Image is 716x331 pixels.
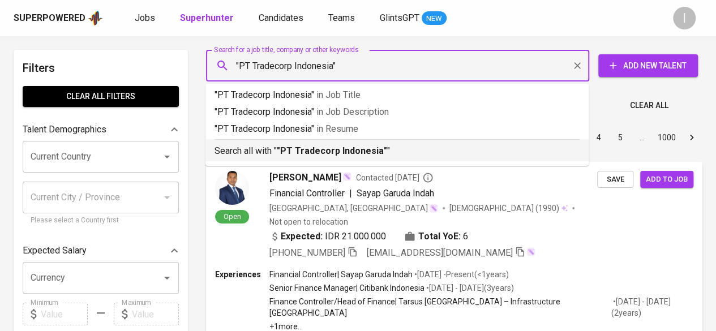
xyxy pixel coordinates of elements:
[23,59,179,77] h6: Filters
[342,172,351,181] img: magic_wand.svg
[413,269,509,280] p: • [DATE] - Present ( <1 years )
[23,86,179,107] button: Clear All filters
[269,203,438,214] div: [GEOGRAPHIC_DATA], [GEOGRAPHIC_DATA]
[215,171,249,205] img: f1ab8e370b42a2c410fa5c0ace00b096.png
[633,132,651,143] div: …
[607,59,689,73] span: Add New Talent
[611,296,693,319] p: • [DATE] - [DATE] ( 2 years )
[269,216,348,227] p: Not open to relocation
[603,173,628,186] span: Save
[135,11,157,25] a: Jobs
[259,11,306,25] a: Candidates
[316,106,389,117] span: in Job Description
[349,187,352,200] span: |
[277,145,387,156] b: "PT Tradecorp Indonesia"
[683,128,701,147] button: Go to next page
[357,188,434,199] span: Sayap Garuda Indah
[41,303,88,325] input: Value
[269,269,413,280] p: Financial Controller | Sayap Garuda Indah
[180,12,234,23] b: Superhunter
[356,172,434,183] span: Contacted [DATE]
[180,11,236,25] a: Superhunter
[23,239,179,262] div: Expected Salary
[215,269,269,280] p: Experiences
[502,128,702,147] nav: pagination navigation
[380,12,419,23] span: GlintsGPT
[646,173,688,186] span: Add to job
[219,212,246,221] span: Open
[367,247,513,258] span: [EMAIL_ADDRESS][DOMAIN_NAME]
[23,244,87,257] p: Expected Salary
[269,247,345,258] span: [PHONE_NUMBER]
[23,123,106,136] p: Talent Demographics
[654,128,679,147] button: Go to page 1000
[215,105,580,119] p: "PT Tradecorp Indonesia"
[215,144,580,158] p: Search all with " "
[14,12,85,25] div: Superpowered
[269,188,345,199] span: Financial Controller
[14,10,103,27] a: Superpoweredapp logo
[422,172,434,183] svg: By Batam recruiter
[463,230,468,243] span: 6
[135,12,155,23] span: Jobs
[598,54,698,77] button: Add New Talent
[422,13,447,24] span: NEW
[269,171,341,184] span: [PERSON_NAME]
[159,270,175,286] button: Open
[425,282,514,294] p: • [DATE] - [DATE] ( 3 years )
[316,89,361,100] span: in Job Title
[215,88,580,102] p: "PT Tradecorp Indonesia"
[23,118,179,141] div: Talent Demographics
[31,215,171,226] p: Please select a Country first
[449,203,535,214] span: [DEMOGRAPHIC_DATA]
[316,123,358,134] span: in Resume
[418,230,461,243] b: Total YoE:
[625,95,673,116] button: Clear All
[269,296,611,319] p: Finance Controller/Head of Finance | Tarsus [GEOGRAPHIC_DATA] – Infrastructure [GEOGRAPHIC_DATA]
[328,12,355,23] span: Teams
[269,230,386,243] div: IDR 21.000.000
[611,128,629,147] button: Go to page 5
[590,128,608,147] button: Go to page 4
[569,58,585,74] button: Clear
[597,171,633,188] button: Save
[215,122,580,136] p: "PT Tradecorp Indonesia"
[429,204,438,213] img: magic_wand.svg
[269,282,425,294] p: Senior Finance Manager | Citibank Indonesia
[640,171,693,188] button: Add to job
[328,11,357,25] a: Teams
[449,203,568,214] div: (1990)
[159,149,175,165] button: Open
[380,11,447,25] a: GlintsGPT NEW
[132,303,179,325] input: Value
[630,98,668,113] span: Clear All
[259,12,303,23] span: Candidates
[281,230,323,243] b: Expected:
[32,89,170,104] span: Clear All filters
[526,247,535,256] img: magic_wand.svg
[88,10,103,27] img: app logo
[673,7,696,29] div: I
